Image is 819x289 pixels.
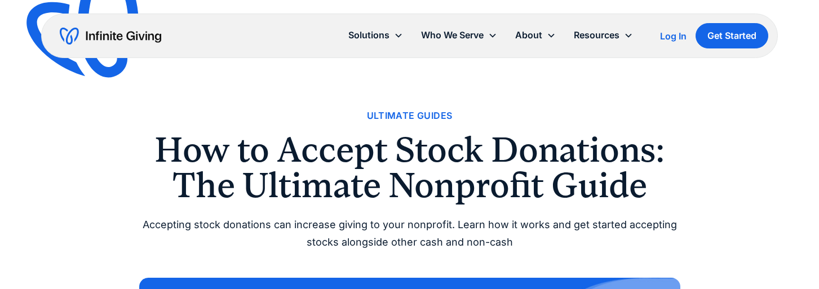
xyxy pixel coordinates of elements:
[506,23,565,47] div: About
[574,28,619,43] div: Resources
[139,132,680,203] h1: How to Accept Stock Donations: The Ultimate Nonprofit Guide
[339,23,412,47] div: Solutions
[660,32,687,41] div: Log In
[660,29,687,43] a: Log In
[60,27,161,45] a: home
[565,23,642,47] div: Resources
[515,28,542,43] div: About
[412,23,506,47] div: Who We Serve
[421,28,484,43] div: Who We Serve
[139,216,680,251] div: Accepting stock donations can increase giving to your nonprofit. Learn how it works and get start...
[696,23,768,48] a: Get Started
[348,28,389,43] div: Solutions
[367,108,453,123] a: Ultimate Guides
